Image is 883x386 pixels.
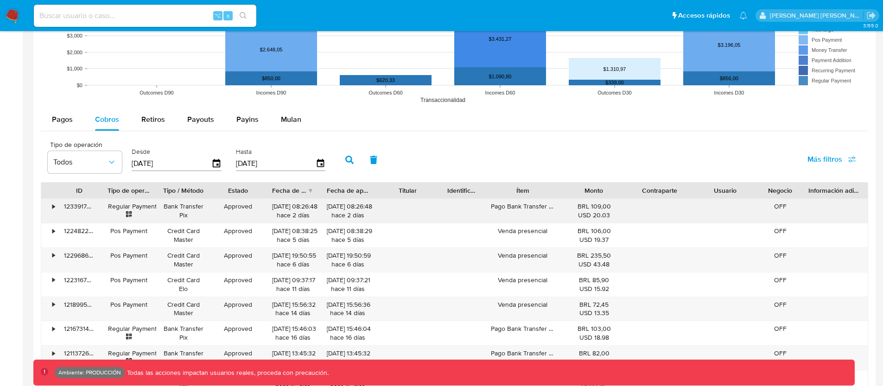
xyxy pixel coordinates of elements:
input: Buscar usuario o caso... [34,10,256,22]
p: Todas las acciones impactan usuarios reales, proceda con precaución. [125,368,329,377]
button: search-icon [234,9,253,22]
span: s [227,11,229,20]
p: victor.david@mercadolibre.com.co [770,11,864,20]
span: ⌥ [214,11,221,20]
a: Notificaciones [739,12,747,19]
p: Ambiente: PRODUCCIÓN [58,371,121,374]
span: Accesos rápidos [678,11,730,20]
a: Salir [866,11,876,20]
span: 3.155.0 [863,22,878,29]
